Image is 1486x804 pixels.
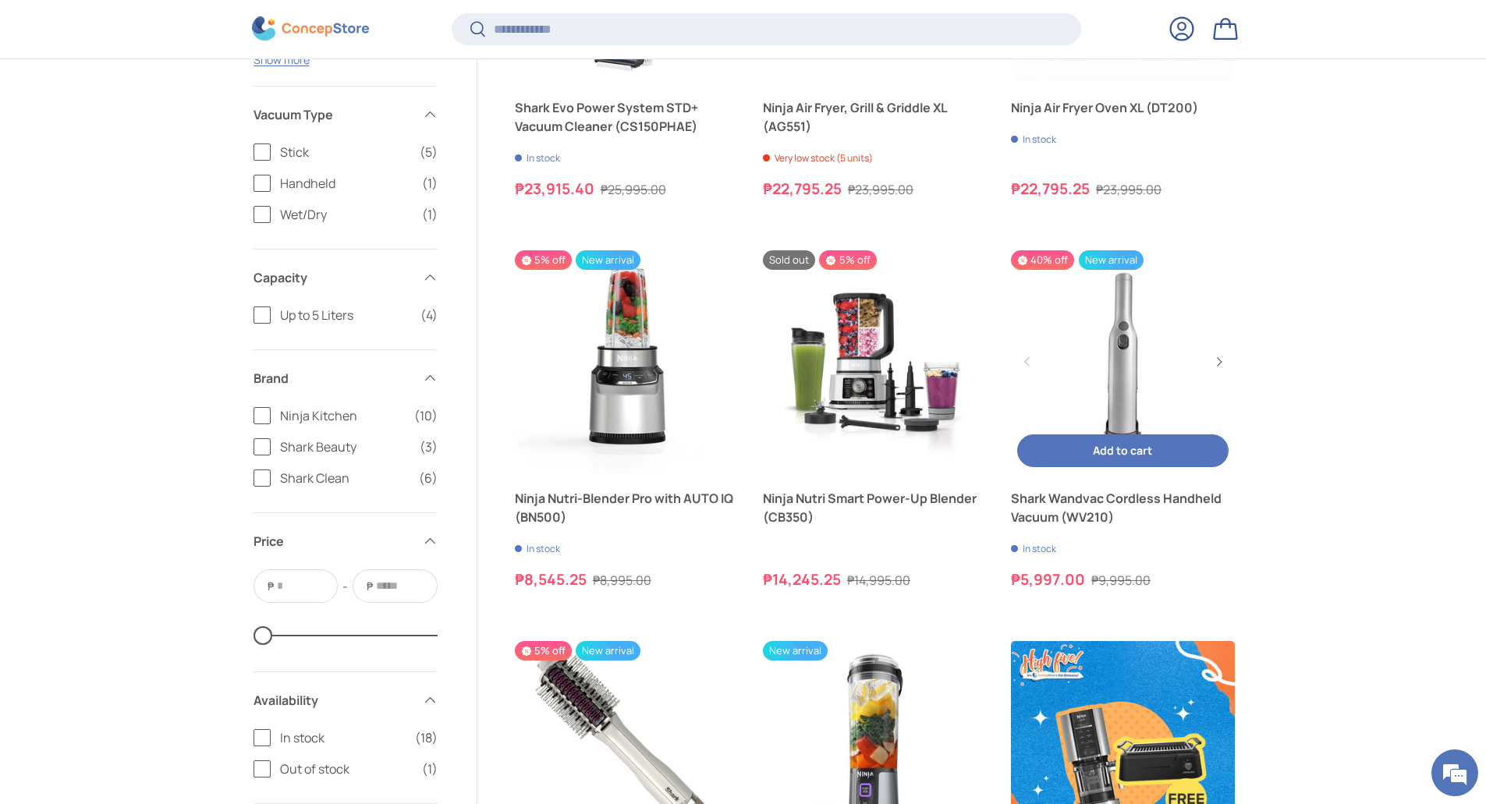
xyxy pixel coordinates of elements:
a: Shark Wandvac Cordless Handheld Vacuum (WV210) [1011,489,1234,526]
summary: Capacity [254,250,438,306]
span: (5) [420,143,438,161]
span: (1) [422,205,438,224]
a: Ninja Air Fryer Oven XL (DT200) [1011,98,1234,117]
a: Ninja Nutri-Blender Pro with AUTO IQ (BN500) [515,250,738,473]
span: In stock [280,728,406,747]
span: (6) [419,469,438,487]
span: 5% off [819,250,876,270]
span: Ninja Kitchen [280,406,405,425]
span: Wet/Dry [280,205,413,224]
span: Stick [280,143,410,161]
summary: Availability [254,672,438,728]
span: Up to 5 Liters [280,306,411,324]
span: ₱ [266,578,275,594]
summary: Price [254,513,438,569]
span: Shark Clean [280,469,410,487]
span: Shark Beauty [280,437,410,456]
a: Ninja Nutri Smart Power-Up Blender (CB350) [763,489,986,526]
span: (10) [414,406,438,425]
a: Ninja Nutri Smart Power-Up Blender (CB350) [763,250,986,473]
span: Capacity [254,268,413,287]
span: New arrival [1079,250,1144,270]
a: Shark Wandvac Cordless Handheld Vacuum (WV210) [1011,250,1234,473]
span: Out of stock [280,760,413,778]
button: Show more [254,52,310,67]
a: Ninja Air Fryer, Grill & Griddle XL (AG551) [763,98,986,136]
span: Sold out [763,250,815,270]
span: (1) [422,760,438,778]
span: (3) [420,437,438,456]
span: Handheld [280,174,413,193]
span: (18) [415,728,438,747]
span: Brand [254,369,413,388]
span: 40% off [1011,250,1074,270]
span: New arrival [763,641,828,661]
span: Price [254,532,413,551]
span: ₱ [365,578,374,594]
span: Availability [254,691,413,710]
span: New arrival [576,250,640,270]
span: 5% off [515,641,572,661]
span: Vacuum Type [254,105,413,124]
span: - [342,577,348,596]
summary: Brand [254,350,438,406]
span: (1) [422,174,438,193]
a: Ninja Nutri-Blender Pro with AUTO IQ (BN500) [515,489,738,526]
span: 5% off [515,250,572,270]
summary: Vacuum Type [254,87,438,143]
span: New arrival [576,641,640,661]
span: (4) [420,306,438,324]
span: Add to cart [1093,443,1152,458]
button: Add to cart [1017,434,1228,468]
img: ConcepStore [252,17,369,41]
a: Shark Evo Power System STD+ Vacuum Cleaner (CS150PHAE) [515,98,738,136]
